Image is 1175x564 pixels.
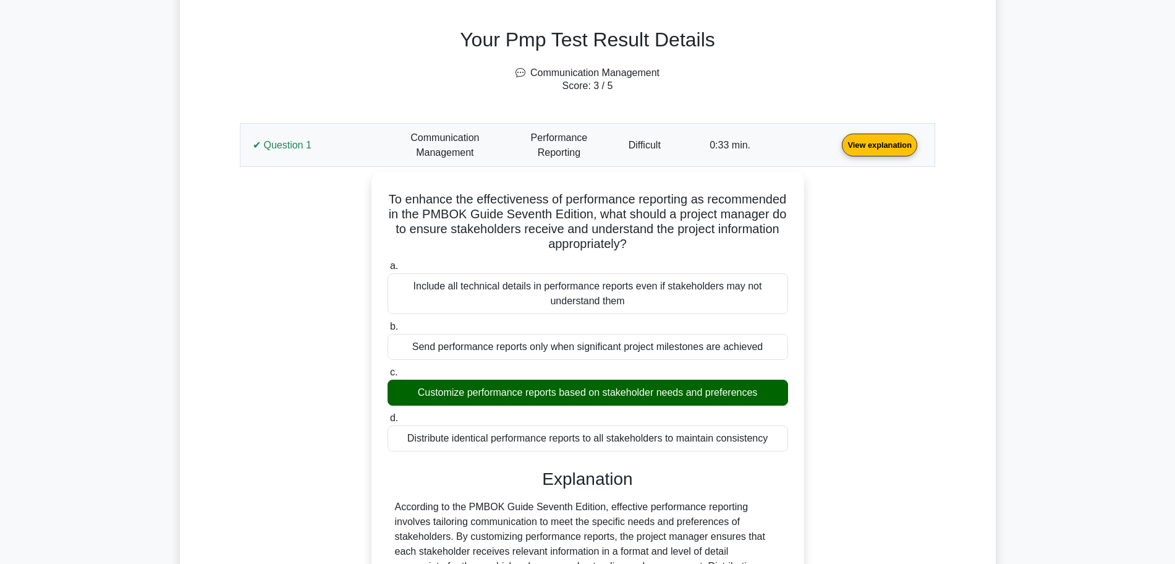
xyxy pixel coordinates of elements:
[232,28,943,51] h2: Your Pmp Test Result Details
[232,67,943,79] h6: Communication Management
[390,260,398,271] span: a.
[390,412,398,423] span: d.
[388,425,788,451] div: Distribute identical performance reports to all stakeholders to maintain consistency
[388,380,788,406] div: Customize performance reports based on stakeholder needs and preferences
[386,192,789,251] h5: To enhance the effectiveness of performance reporting as recommended in the PMBOK Guide Seventh E...
[390,367,397,377] span: c.
[388,273,788,314] div: Include all technical details in performance reports even if stakeholders may not understand them
[388,334,788,360] div: Send performance reports only when significant project milestones are achieved
[395,469,781,490] h3: Explanation
[390,321,398,331] span: b.
[837,139,922,150] a: View explanation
